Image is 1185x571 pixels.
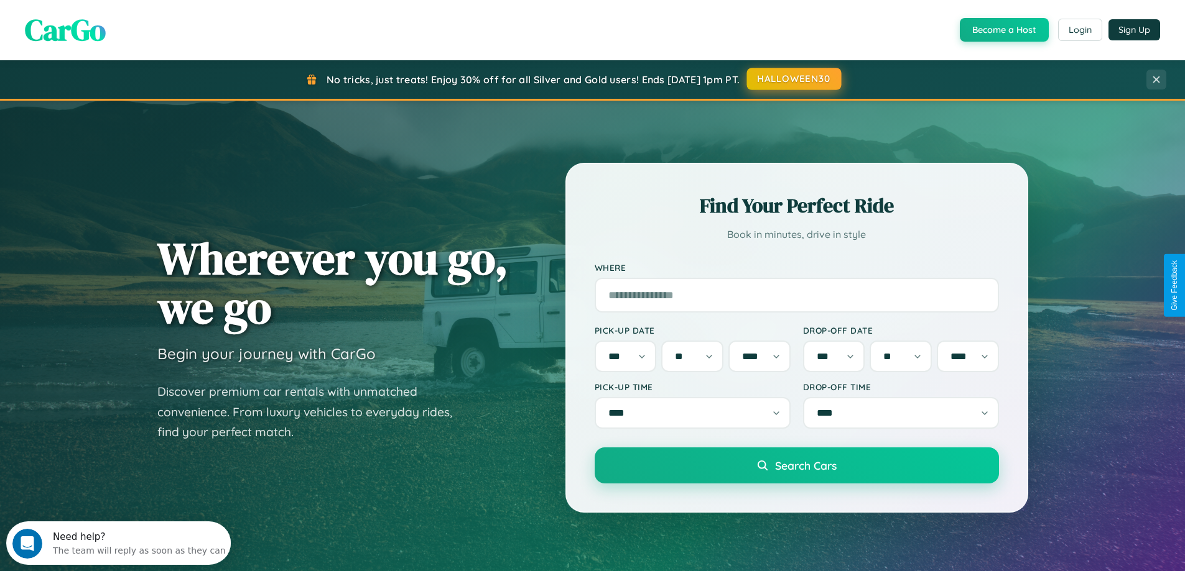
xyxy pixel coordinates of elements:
[1108,19,1160,40] button: Sign Up
[803,381,999,392] label: Drop-off Time
[960,18,1049,42] button: Become a Host
[595,325,791,336] label: Pick-up Date
[47,21,220,34] div: The team will reply as soon as they can
[595,262,999,273] label: Where
[157,344,376,363] h3: Begin your journey with CarGo
[595,226,999,244] p: Book in minutes, drive in style
[157,234,508,332] h1: Wherever you go, we go
[595,192,999,219] h2: Find Your Perfect Ride
[12,529,42,559] iframe: Intercom live chat
[157,381,468,442] p: Discover premium car rentals with unmatched convenience. From luxury vehicles to everyday rides, ...
[747,68,842,90] button: HALLOWEEN30
[775,459,837,472] span: Search Cars
[595,447,999,483] button: Search Cars
[595,381,791,392] label: Pick-up Time
[5,5,231,39] div: Open Intercom Messenger
[1170,260,1179,311] div: Give Feedback
[327,73,740,86] span: No tricks, just treats! Enjoy 30% off for all Silver and Gold users! Ends [DATE] 1pm PT.
[803,325,999,336] label: Drop-off Date
[6,521,231,565] iframe: Intercom live chat discovery launcher
[47,11,220,21] div: Need help?
[1058,19,1102,41] button: Login
[25,9,106,50] span: CarGo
